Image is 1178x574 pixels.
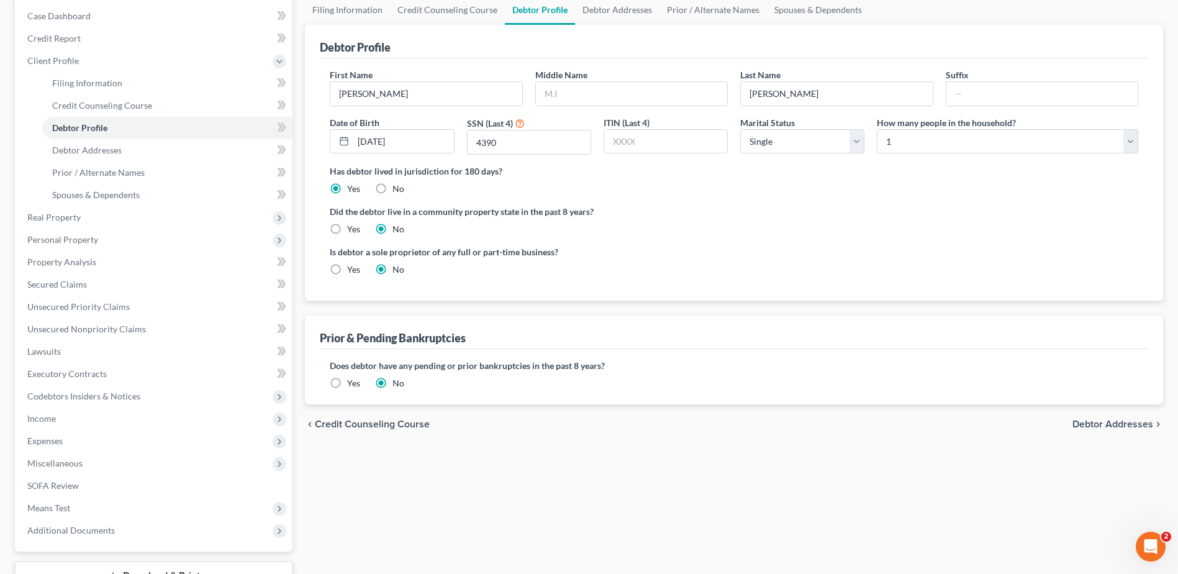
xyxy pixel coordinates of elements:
span: Codebtors Insiders & Notices [27,391,140,401]
label: No [392,377,404,389]
label: Does debtor have any pending or prior bankruptcies in the past 8 years? [330,359,1138,372]
span: Debtor Addresses [1072,419,1153,429]
input: -- [946,82,1138,106]
span: Credit Counseling Course [52,100,152,111]
span: Credit Report [27,33,81,43]
input: -- [330,82,522,106]
span: Debtor Profile [52,122,107,133]
span: 2 [1161,532,1171,542]
input: -- [741,82,932,106]
a: SOFA Review [17,475,292,497]
iframe: Intercom live chat [1136,532,1166,562]
div: Prior & Pending Bankruptcies [320,330,466,345]
label: Yes [347,183,360,195]
span: Property Analysis [27,257,96,267]
input: XXXX [604,130,727,153]
label: Yes [347,377,360,389]
a: Unsecured Priority Claims [17,296,292,318]
label: How many people in the household? [877,116,1016,129]
label: Yes [347,223,360,235]
a: Lawsuits [17,340,292,363]
span: Debtor Addresses [52,145,122,155]
span: Miscellaneous [27,458,83,468]
span: Secured Claims [27,279,87,289]
a: Unsecured Nonpriority Claims [17,318,292,340]
span: Client Profile [27,55,79,66]
label: No [392,223,404,235]
span: Unsecured Nonpriority Claims [27,324,146,334]
button: chevron_left Credit Counseling Course [305,419,430,429]
label: First Name [330,68,373,81]
label: No [392,183,404,195]
a: Executory Contracts [17,363,292,385]
label: Middle Name [535,68,587,81]
label: ITIN (Last 4) [604,116,650,129]
span: SOFA Review [27,480,79,491]
label: Did the debtor live in a community property state in the past 8 years? [330,205,1138,218]
span: Expenses [27,435,63,446]
span: Real Property [27,212,81,222]
span: Personal Property [27,234,98,245]
i: chevron_left [305,419,315,429]
input: XXXX [468,130,591,154]
span: Spouses & Dependents [52,189,140,200]
label: Date of Birth [330,116,379,129]
label: Is debtor a sole proprietor of any full or part-time business? [330,245,728,258]
input: M.I [536,82,727,106]
span: Income [27,413,56,424]
label: No [392,263,404,276]
span: Additional Documents [27,525,115,535]
a: Credit Counseling Course [42,94,292,117]
div: Debtor Profile [320,40,391,55]
a: Debtor Profile [42,117,292,139]
label: Marital Status [740,116,795,129]
label: SSN (Last 4) [467,117,513,130]
span: Lawsuits [27,346,61,357]
span: Means Test [27,503,70,513]
label: Yes [347,263,360,276]
span: Filing Information [52,78,122,88]
span: Credit Counseling Course [315,419,430,429]
i: chevron_right [1153,419,1163,429]
a: Credit Report [17,27,292,50]
label: Suffix [946,68,969,81]
a: Property Analysis [17,251,292,273]
a: Prior / Alternate Names [42,162,292,184]
a: Debtor Addresses [42,139,292,162]
a: Spouses & Dependents [42,184,292,206]
span: Case Dashboard [27,11,91,21]
label: Last Name [740,68,781,81]
span: Prior / Alternate Names [52,167,145,178]
span: Executory Contracts [27,368,107,379]
a: Case Dashboard [17,5,292,27]
a: Secured Claims [17,273,292,296]
span: Unsecured Priority Claims [27,301,130,312]
input: MM/DD/YYYY [353,130,453,153]
label: Has debtor lived in jurisdiction for 180 days? [330,165,1138,178]
button: Debtor Addresses chevron_right [1072,419,1163,429]
a: Filing Information [42,72,292,94]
